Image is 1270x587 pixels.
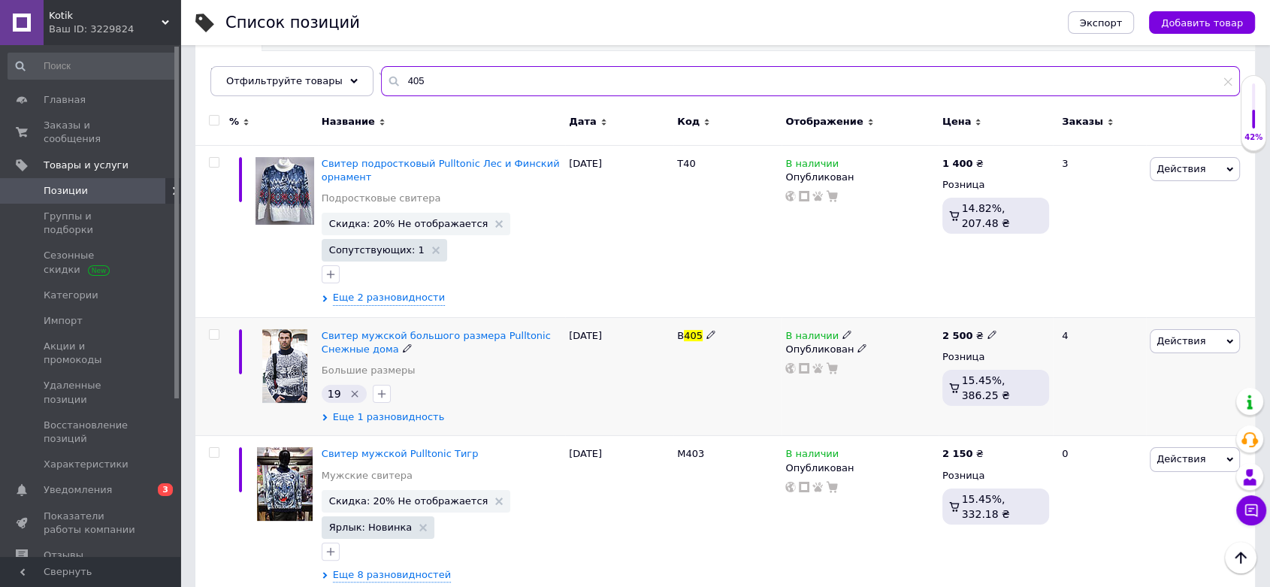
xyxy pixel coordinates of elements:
[322,469,413,483] a: Мужские свитера
[44,419,139,446] span: Восстановление позиций
[49,23,180,36] div: Ваш ID: 3229824
[942,448,973,459] b: 2 150
[322,364,416,377] a: Большие размеры
[785,461,935,475] div: Опубликован
[329,219,488,228] span: Скидка: 20% Не отображается
[1080,17,1122,29] span: Экспорт
[1053,317,1146,436] div: 4
[329,522,412,532] span: Ярлык: Новинка
[684,330,703,341] span: 405
[1062,115,1103,129] span: Заказы
[333,410,445,424] span: Еще 1 разновидность
[565,145,673,317] div: [DATE]
[333,291,445,305] span: Еще 2 разновидности
[229,115,239,129] span: %
[328,388,341,400] span: 19
[44,483,112,497] span: Уведомления
[195,51,401,108] div: Характеристика разновидности отсутствует у основного товара
[1053,145,1146,317] div: 3
[785,115,863,129] span: Отображение
[210,67,370,80] span: Характеристика разнови...
[785,448,839,464] span: В наличии
[322,330,551,355] a: Свитер мужской большого размера Pulltonic Снежные дома
[565,317,673,436] div: [DATE]
[1157,335,1205,346] span: Действия
[677,448,704,459] span: M403
[942,329,997,343] div: ₴
[322,158,560,183] a: Свитер подростковый Pulltonic Лес и Финский орнамент
[1161,17,1243,29] span: Добавить товар
[942,330,973,341] b: 2 500
[44,159,129,172] span: Товары и услуги
[677,158,695,169] span: T40
[225,15,360,31] div: Список позиций
[44,93,86,107] span: Главная
[44,510,139,537] span: Показатели работы компании
[44,549,83,562] span: Отзывы
[322,192,441,205] a: Подростковые свитера
[677,330,684,341] span: B
[49,9,162,23] span: Kotik
[962,374,1010,401] span: 15.45%, 386.25 ₴
[1149,11,1255,34] button: Добавить товар
[322,115,375,129] span: Название
[942,350,1049,364] div: Розница
[1157,163,1205,174] span: Действия
[942,447,984,461] div: ₴
[226,75,343,86] span: Отфильтруйте товары
[785,158,839,174] span: В наличии
[381,66,1240,96] input: Поиск по названию позиции, артикулу и поисковым запросам
[1225,542,1256,573] button: Наверх
[962,493,1010,520] span: 15.45%, 332.18 ₴
[158,483,173,496] span: 3
[942,178,1049,192] div: Розница
[44,340,139,367] span: Акции и промокоды
[44,119,139,146] span: Заказы и сообщения
[785,171,935,184] div: Опубликован
[256,157,314,225] img: Свитер подростковый Pulltonic Лес и Финский орнамент
[262,329,307,403] img: Свитер мужской большого размера Pulltonic Снежные дома
[942,157,984,171] div: ₴
[44,379,139,406] span: Удаленные позиции
[1068,11,1134,34] button: Экспорт
[942,115,972,129] span: Цена
[257,447,313,521] img: Свитер мужской Pulltonic Тигр
[44,289,98,302] span: Категории
[942,158,973,169] b: 1 400
[329,496,488,506] span: Скидка: 20% Не отображается
[962,202,1010,229] span: 14.82%, 207.48 ₴
[44,184,88,198] span: Позиции
[44,210,139,237] span: Группы и подборки
[1236,495,1266,525] button: Чат с покупателем
[44,314,83,328] span: Импорт
[333,568,451,582] span: Еще 8 разновидностей
[1241,132,1265,143] div: 42%
[677,115,700,129] span: Код
[349,388,361,400] svg: Удалить метку
[329,245,425,255] span: Сопутствующих: 1
[8,53,177,80] input: Поиск
[942,469,1049,483] div: Розница
[569,115,597,129] span: Дата
[44,458,129,471] span: Характеристики
[44,249,139,276] span: Сезонные скидки
[322,448,479,459] a: Свитер мужской Pulltonic Тигр
[785,330,839,346] span: В наличии
[785,343,935,356] div: Опубликован
[1157,453,1205,464] span: Действия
